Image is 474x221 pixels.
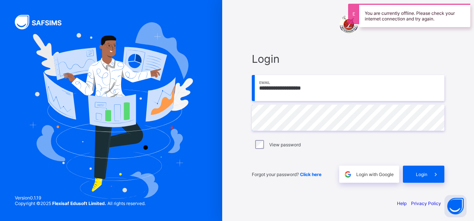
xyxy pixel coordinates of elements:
[269,142,301,147] label: View password
[29,22,193,199] img: Hero Image
[444,195,467,217] button: Open asap
[15,195,146,201] span: Version 0.1.19
[52,201,106,206] strong: Flexisaf Edusoft Limited.
[252,172,321,177] span: Forgot your password?
[416,172,427,177] span: Login
[15,201,146,206] span: Copyright © 2025 All rights reserved.
[300,172,321,177] a: Click here
[411,201,441,206] a: Privacy Policy
[359,4,470,27] div: You are currently offline. Please check your internet connection and try again.
[252,52,444,65] span: Login
[344,170,352,179] img: google.396cfc9801f0270233282035f929180a.svg
[15,15,70,29] img: SAFSIMS Logo
[397,201,407,206] a: Help
[356,172,394,177] span: Login with Google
